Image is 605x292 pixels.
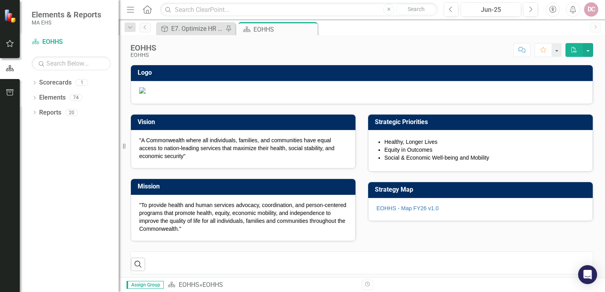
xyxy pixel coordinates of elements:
[138,119,352,126] h3: Vision
[127,281,164,289] span: Assign Group
[32,57,111,70] input: Search Below...
[139,137,335,159] span: "A Commonwealth where all individuals, families, and communities have equal access to nation-lead...
[171,24,223,34] div: E7. Optimize HR services
[384,139,437,145] span: Healthy, Longer Lives
[168,281,356,290] div: »
[160,3,438,17] input: Search ClearPoint...
[461,2,521,17] button: Jun-25
[463,5,518,15] div: Jun-25
[39,78,72,87] a: Scorecards
[39,108,61,117] a: Reports
[375,186,589,193] h3: Strategy Map
[202,281,223,288] div: EOHHS
[375,119,589,126] h3: Strategic Priorities
[396,4,436,15] button: Search
[253,24,316,34] div: EOHHS
[4,9,18,23] img: ClearPoint Strategy
[130,43,156,52] div: EOHHS
[158,24,223,34] a: E7. Optimize HR services
[32,38,111,47] a: EOHHS
[376,205,439,211] a: EOHHS - Map FY26 v1.0
[408,6,425,12] span: Search
[139,87,584,94] img: Document.png
[70,94,82,101] div: 74
[32,10,101,19] span: Elements & Reports
[32,19,101,26] small: MA EHS
[65,109,78,116] div: 20
[578,265,597,284] div: Open Intercom Messenger
[139,202,346,232] span: "To provide health and human services advocacy, coordination, and person-centered programs that p...
[76,79,88,86] div: 1
[384,147,432,153] span: Equity in Outcomes
[384,154,489,161] span: Social & Economic Well-being and Mobility
[584,2,598,17] button: DC
[138,183,352,190] h3: Mission
[39,93,66,102] a: Elements
[130,52,156,58] div: EOHHS
[138,69,589,76] h3: Logo
[179,281,199,288] a: EOHHS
